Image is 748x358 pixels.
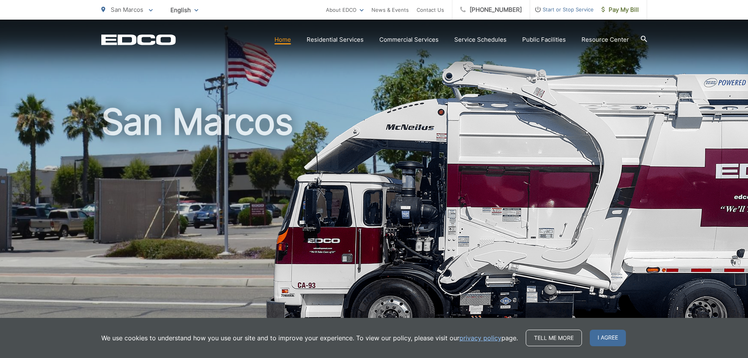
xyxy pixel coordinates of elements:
a: EDCD logo. Return to the homepage. [101,34,176,45]
span: English [165,3,204,17]
a: Tell me more [526,330,582,346]
a: Home [274,35,291,44]
a: Contact Us [417,5,444,15]
span: Pay My Bill [602,5,639,15]
a: Resource Center [582,35,629,44]
a: Commercial Services [379,35,439,44]
a: News & Events [371,5,409,15]
a: Service Schedules [454,35,507,44]
a: privacy policy [459,333,501,343]
span: San Marcos [111,6,143,13]
a: Residential Services [307,35,364,44]
p: We use cookies to understand how you use our site and to improve your experience. To view our pol... [101,333,518,343]
span: I agree [590,330,626,346]
a: About EDCO [326,5,364,15]
a: Public Facilities [522,35,566,44]
h1: San Marcos [101,102,647,351]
